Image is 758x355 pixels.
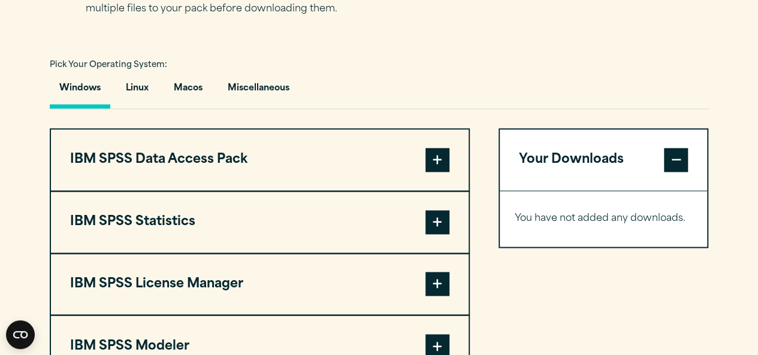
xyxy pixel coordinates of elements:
button: IBM SPSS Statistics [51,192,469,253]
button: Miscellaneous [218,74,299,108]
button: Windows [50,74,110,108]
button: IBM SPSS Data Access Pack [51,129,469,190]
button: Macos [164,74,212,108]
p: You have not added any downloads. [515,210,693,227]
button: Your Downloads [500,129,708,190]
button: Open CMP widget [6,320,35,349]
button: Linux [116,74,158,108]
span: Pick Your Operating System: [50,61,167,69]
div: Your Downloads [500,190,708,247]
button: IBM SPSS License Manager [51,254,469,315]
